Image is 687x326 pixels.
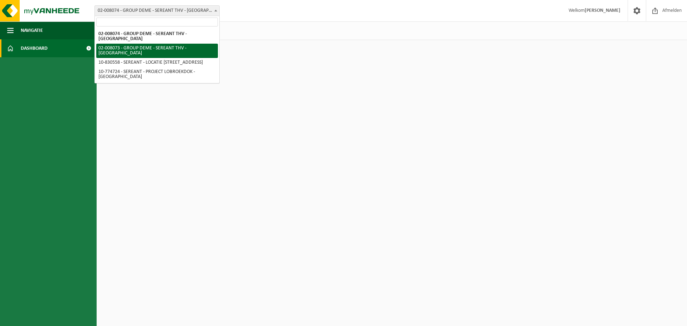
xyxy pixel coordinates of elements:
[95,6,219,16] span: 02-008074 - GROUP DEME - SEREANT THV - ANTWERPEN
[96,58,218,67] li: 10-830558 - SEREANT - LOCATIE [STREET_ADDRESS]
[96,29,218,44] li: 02-008074 - GROUP DEME - SEREANT THV - [GEOGRAPHIC_DATA]
[21,39,48,57] span: Dashboard
[96,67,218,82] li: 10-774724 - SEREANT - PROJECT LOBROEKDOK - [GEOGRAPHIC_DATA]
[21,21,43,39] span: Navigatie
[585,8,620,13] strong: [PERSON_NAME]
[96,44,218,58] li: 02-008073 - GROUP DEME - SEREANT THV - [GEOGRAPHIC_DATA]
[94,5,220,16] span: 02-008074 - GROUP DEME - SEREANT THV - ANTWERPEN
